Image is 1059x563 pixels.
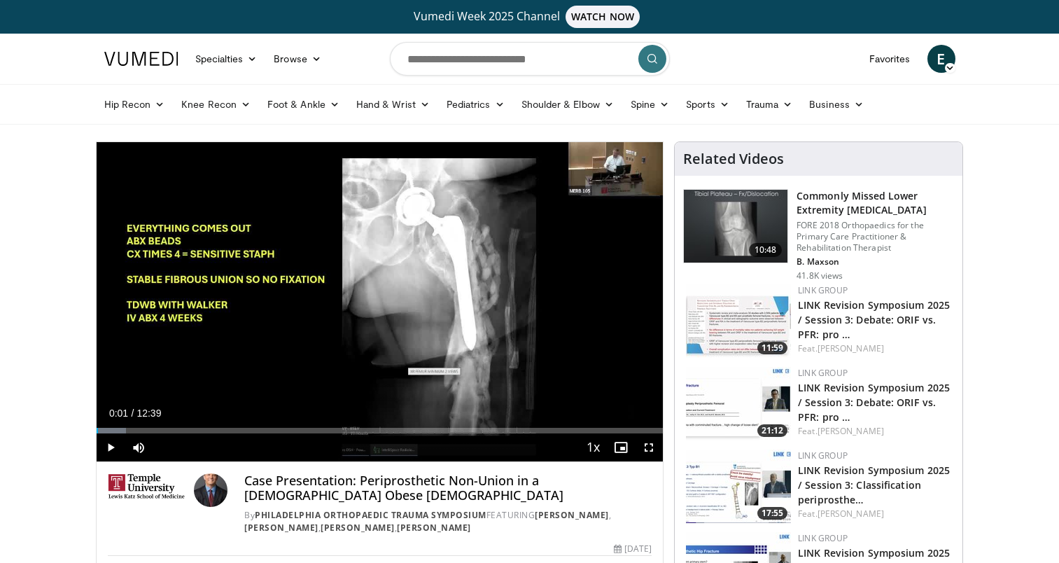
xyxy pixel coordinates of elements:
[801,90,872,118] a: Business
[683,151,784,167] h4: Related Videos
[798,464,950,506] a: LINK Revision Symposium 2025 / Session 3: Classification periprosthe…
[798,342,951,355] div: Feat.
[684,190,787,263] img: 4aa379b6-386c-4fb5-93ee-de5617843a87.150x105_q85_crop-smart_upscale.jpg
[798,367,848,379] a: LINK Group
[173,90,259,118] a: Knee Recon
[686,284,791,358] a: 11:59
[438,90,513,118] a: Pediatrics
[757,424,787,437] span: 21:12
[255,509,486,521] a: Philadelphia Orthopaedic Trauma Symposium
[818,342,884,354] a: [PERSON_NAME]
[622,90,678,118] a: Spine
[244,473,652,503] h4: Case Presentation: Periprosthetic Non-Union in a [DEMOGRAPHIC_DATA] Obese [DEMOGRAPHIC_DATA]
[686,284,791,358] img: b9288c66-1719-4b4d-a011-26ee5e03ef9b.150x105_q85_crop-smart_upscale.jpg
[104,52,178,66] img: VuMedi Logo
[566,6,640,28] span: WATCH NOW
[797,220,954,253] p: FORE 2018 Orthopaedics for the Primary Care Practitioner & Rehabilitation Therapist
[798,284,848,296] a: LINK Group
[683,189,954,281] a: 10:48 Commonly Missed Lower Extremity [MEDICAL_DATA] FORE 2018 Orthopaedics for the Primary Care ...
[686,367,791,440] a: 21:12
[798,298,950,341] a: LINK Revision Symposium 2025 / Session 3: Debate: ORIF vs. PFR: pro …
[614,543,652,555] div: [DATE]
[818,425,884,437] a: [PERSON_NAME]
[927,45,955,73] a: E
[797,270,843,281] p: 41.8K views
[607,433,635,461] button: Enable picture-in-picture mode
[635,433,663,461] button: Fullscreen
[321,522,395,534] a: [PERSON_NAME]
[757,507,787,520] span: 17:55
[686,450,791,523] img: 5eed7978-a1c2-49eb-9569-a8f057405f76.150x105_q85_crop-smart_upscale.jpg
[757,342,787,354] span: 11:59
[686,450,791,523] a: 17:55
[798,425,951,438] div: Feat.
[798,508,951,520] div: Feat.
[244,509,652,534] div: By FEATURING , , ,
[738,90,801,118] a: Trauma
[797,189,954,217] h3: Commonly Missed Lower Extremity [MEDICAL_DATA]
[97,433,125,461] button: Play
[97,142,664,462] video-js: Video Player
[194,473,227,507] img: Avatar
[108,473,189,507] img: Philadelphia Orthopaedic Trauma Symposium
[678,90,738,118] a: Sports
[187,45,266,73] a: Specialties
[798,381,950,424] a: LINK Revision Symposium 2025 / Session 3: Debate: ORIF vs. PFR: pro …
[818,508,884,520] a: [PERSON_NAME]
[244,522,318,534] a: [PERSON_NAME]
[535,509,609,521] a: [PERSON_NAME]
[125,433,153,461] button: Mute
[797,256,954,267] p: B. Maxson
[390,42,670,76] input: Search topics, interventions
[397,522,471,534] a: [PERSON_NAME]
[265,45,330,73] a: Browse
[579,433,607,461] button: Playback Rate
[798,532,848,544] a: LINK Group
[798,450,848,461] a: LINK Group
[136,408,161,419] span: 12:39
[259,90,348,118] a: Foot & Ankle
[97,428,664,433] div: Progress Bar
[106,6,953,28] a: Vumedi Week 2025 ChannelWATCH NOW
[109,408,128,419] span: 0:01
[132,408,134,419] span: /
[348,90,438,118] a: Hand & Wrist
[861,45,919,73] a: Favorites
[749,243,783,257] span: 10:48
[513,90,622,118] a: Shoulder & Elbow
[686,367,791,440] img: 3d38f83b-9379-4a04-8d2a-971632916aaa.150x105_q85_crop-smart_upscale.jpg
[96,90,174,118] a: Hip Recon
